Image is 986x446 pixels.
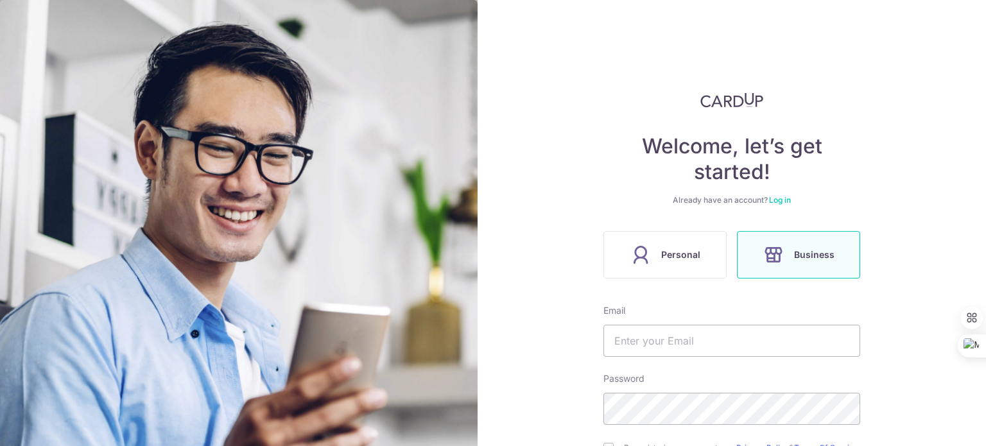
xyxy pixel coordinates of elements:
div: Already have an account? [603,195,860,205]
span: Personal [661,247,700,262]
label: Password [603,372,644,385]
a: Business [732,231,865,279]
input: Enter your Email [603,325,860,357]
span: Business [794,247,835,262]
label: Email [603,304,625,317]
a: Log in [769,195,791,205]
img: CardUp Logo [700,92,763,108]
a: Personal [598,231,732,279]
h4: Welcome, let’s get started! [603,133,860,185]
